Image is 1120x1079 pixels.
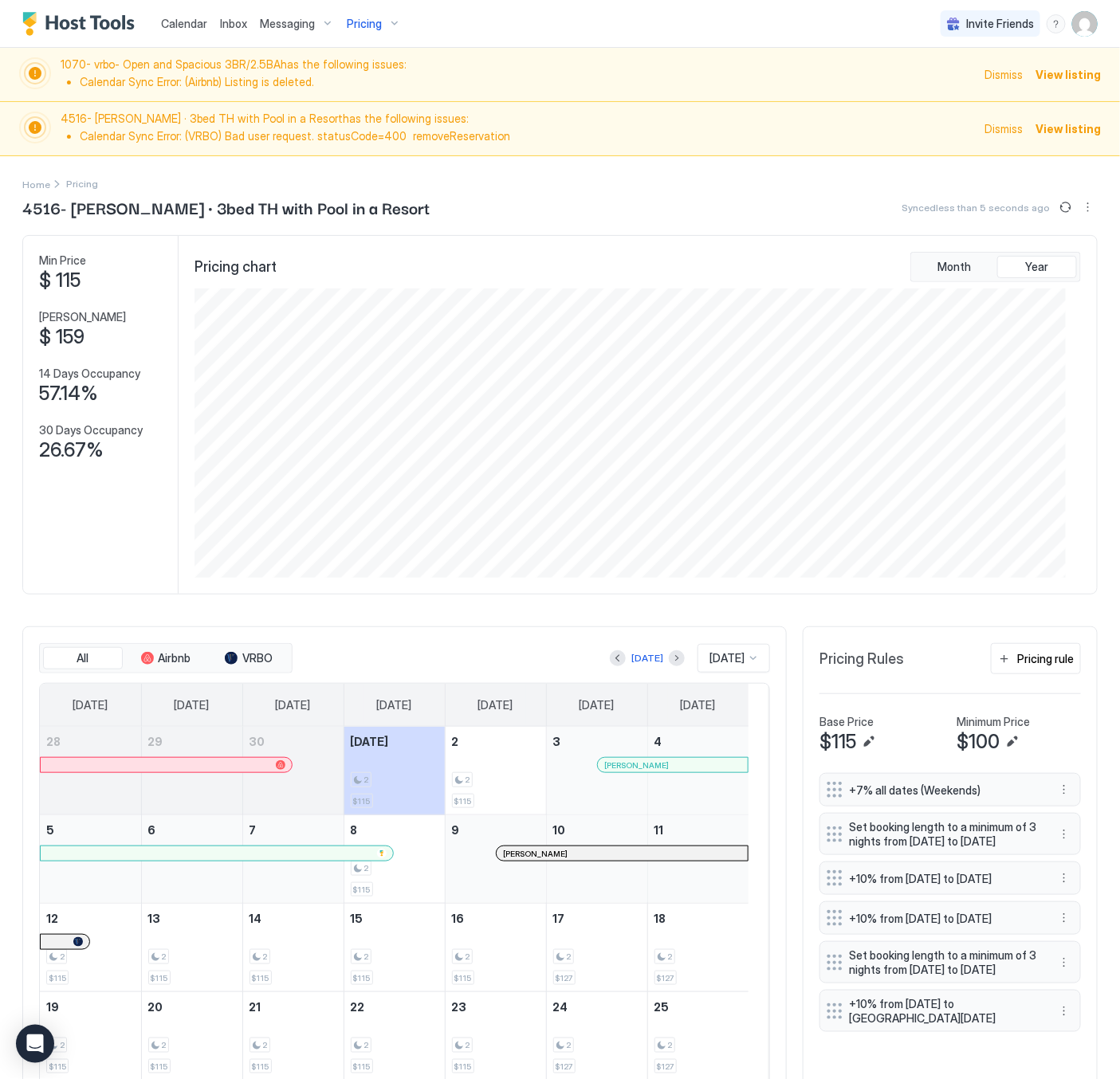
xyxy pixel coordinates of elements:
span: Dismiss [984,66,1023,83]
span: [PERSON_NAME] [503,849,568,859]
div: +10% from [DATE] to [GEOGRAPHIC_DATA][DATE] menu [819,990,1081,1032]
span: 3 [553,735,561,748]
span: 25 [654,1000,670,1014]
span: Airbnb [159,651,191,665]
span: Base Price [819,715,874,729]
button: More options [1055,908,1074,928]
td: October 12, 2025 [40,904,141,992]
td: October 10, 2025 [546,815,647,904]
span: VRBO [242,651,273,665]
span: $115 [353,885,371,895]
a: October 24, 2025 [547,992,647,1022]
span: View listing [1036,120,1101,137]
a: October 4, 2025 [648,727,749,756]
td: October 13, 2025 [141,904,242,992]
a: October 14, 2025 [243,904,344,933]
span: 17 [553,912,565,925]
span: 16 [452,912,465,925]
span: 2 [567,951,572,962]
span: Pricing Rules [819,650,904,669]
span: [PERSON_NAME] [39,310,126,324]
div: User profile [1072,11,1098,37]
span: Inbox [220,17,247,30]
span: 2 [452,735,459,748]
div: menu [1055,780,1074,799]
span: $115 [454,796,472,806]
li: Calendar Sync Error: (Airbnb) Listing is deleted. [80,75,975,89]
button: Airbnb [126,647,206,669]
span: $115 [353,796,371,806]
button: More options [1055,780,1074,799]
span: $115 [151,973,168,983]
button: More options [1055,1002,1074,1021]
a: October 17, 2025 [547,904,647,933]
span: 2 [567,1040,572,1050]
span: Messaging [260,17,315,31]
button: More options [1055,869,1074,888]
td: September 28, 2025 [40,727,141,815]
span: 15 [351,912,364,925]
div: Open Intercom Messenger [16,1025,54,1063]
span: 2 [60,951,65,962]
a: October 6, 2025 [142,815,242,845]
span: 2 [466,775,470,785]
a: September 29, 2025 [142,727,242,756]
button: Year [997,256,1077,278]
span: 22 [351,1000,365,1014]
a: October 20, 2025 [142,992,242,1022]
span: 5 [46,823,54,837]
button: More options [1079,198,1098,217]
span: 2 [364,775,369,785]
span: [DATE] [351,735,389,748]
a: October 22, 2025 [344,992,445,1022]
span: 12 [46,912,58,925]
span: [DATE] [276,698,311,712]
span: $115 [454,973,472,983]
a: Wednesday [361,684,428,727]
td: October 17, 2025 [546,904,647,992]
span: 26.67% [39,438,104,462]
a: Saturday [665,684,732,727]
span: 2 [466,1040,470,1050]
span: $115 [252,973,269,983]
td: October 11, 2025 [647,815,749,904]
span: +10% from [DATE] to [GEOGRAPHIC_DATA][DATE] [849,997,1039,1025]
span: 13 [148,912,161,925]
span: Min Price [39,253,86,268]
a: October 19, 2025 [40,992,141,1022]
div: menu [1047,14,1066,33]
span: Minimum Price [957,715,1030,729]
div: View listing [1036,66,1101,83]
span: Invite Friends [966,17,1034,31]
span: 30 [250,735,265,748]
span: 11 [654,823,664,837]
button: Edit [1003,732,1022,751]
div: menu [1055,908,1074,928]
button: More options [1055,953,1074,972]
span: Set booking length to a minimum of 3 nights from [DATE] to [DATE] [849,820,1039,848]
span: 2 [364,863,369,873]
span: [DATE] [73,698,108,712]
a: Friday [564,684,631,727]
td: October 2, 2025 [445,727,546,815]
td: October 18, 2025 [647,904,749,992]
td: October 5, 2025 [40,815,141,904]
span: $115 [353,1061,371,1072]
td: October 3, 2025 [546,727,647,815]
a: October 1, 2025 [344,727,445,756]
button: Month [914,256,994,278]
span: $ 115 [39,269,81,292]
span: Home [22,179,50,190]
span: Pricing chart [195,258,277,277]
div: +7% all dates (Weekends) menu [819,773,1081,806]
div: +10% from [DATE] to [DATE] menu [819,901,1081,935]
div: Set booking length to a minimum of 3 nights from [DATE] to [DATE] menu [819,941,1081,983]
span: 2 [162,951,167,962]
div: menu [1055,953,1074,972]
a: Tuesday [260,684,327,727]
div: menu [1055,1002,1074,1021]
span: All [77,651,89,665]
span: Month [937,260,971,274]
span: 4 [654,735,662,748]
span: 21 [250,1000,261,1014]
